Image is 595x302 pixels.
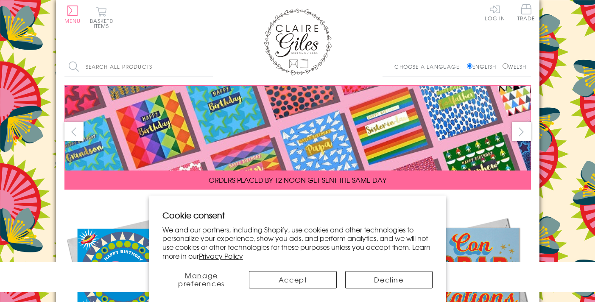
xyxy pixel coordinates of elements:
img: Claire Giles Greetings Cards [264,8,332,75]
input: Search all products [64,57,213,76]
label: Welsh [503,63,527,70]
input: English [467,63,472,69]
span: Trade [517,4,535,21]
input: Welsh [503,63,508,69]
button: Basket0 items [90,7,113,28]
label: English [467,63,500,70]
p: Choose a language: [394,63,465,70]
input: Search [204,57,213,76]
span: Menu [64,17,81,25]
a: Trade [517,4,535,22]
button: Decline [345,271,433,288]
span: ORDERS PLACED BY 12 NOON GET SENT THE SAME DAY [209,175,386,185]
button: Accept [249,271,336,288]
a: Log In [485,4,505,21]
button: Menu [64,6,81,23]
p: We and our partners, including Shopify, use cookies and other technologies to personalize your ex... [162,225,433,260]
button: Manage preferences [162,271,241,288]
button: prev [64,122,84,141]
button: next [512,122,531,141]
a: Privacy Policy [199,251,243,261]
div: Carousel Pagination [64,196,531,209]
span: 0 items [94,17,113,30]
h2: Cookie consent [162,209,433,221]
span: Manage preferences [178,270,225,288]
